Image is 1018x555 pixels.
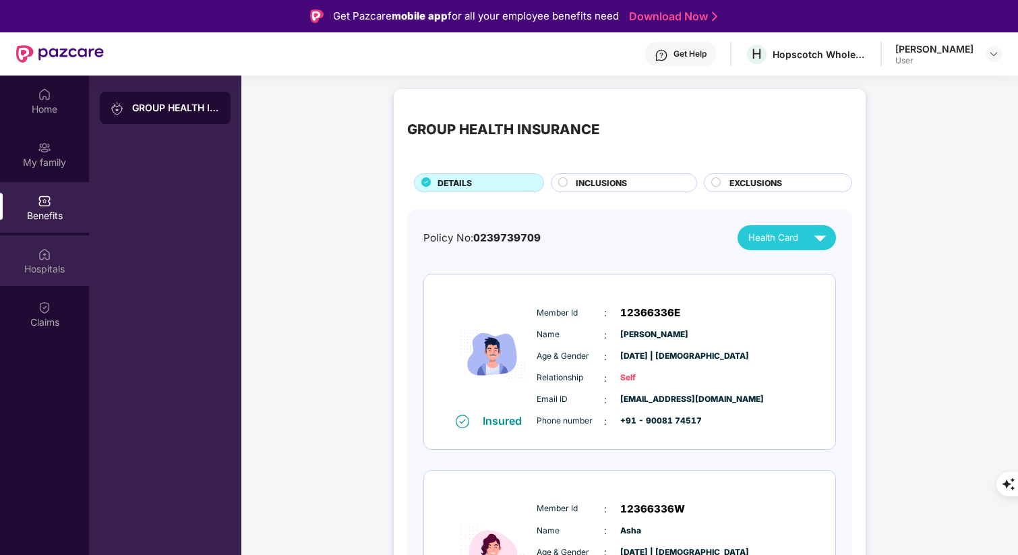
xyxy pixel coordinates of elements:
[895,55,974,66] div: User
[604,328,607,343] span: :
[423,230,541,246] div: Policy No:
[392,9,448,22] strong: mobile app
[132,101,220,115] div: GROUP HEALTH INSURANCE
[655,49,668,62] img: svg+xml;base64,PHN2ZyBpZD0iSGVscC0zMngzMiIgeG1sbnM9Imh0dHA6Ly93d3cudzMub3JnLzIwMDAvc3ZnIiB3aWR0aD...
[620,501,685,517] span: 12366336W
[438,177,472,189] span: DETAILS
[604,305,607,320] span: :
[604,371,607,386] span: :
[111,102,124,115] img: svg+xml;base64,PHN2ZyB3aWR0aD0iMjAiIGhlaWdodD0iMjAiIHZpZXdCb3g9IjAgMCAyMCAyMCIgZmlsbD0ibm9uZSIgeG...
[38,141,51,154] img: svg+xml;base64,PHN2ZyB3aWR0aD0iMjAiIGhlaWdodD0iMjAiIHZpZXdCb3g9IjAgMCAyMCAyMCIgZmlsbD0ibm9uZSIgeG...
[38,301,51,314] img: svg+xml;base64,PHN2ZyBpZD0iQ2xhaW0iIHhtbG5zPSJodHRwOi8vd3d3LnczLm9yZy8yMDAwL3N2ZyIgd2lkdGg9IjIwIi...
[38,194,51,208] img: svg+xml;base64,PHN2ZyBpZD0iQmVuZWZpdHMiIHhtbG5zPSJodHRwOi8vd3d3LnczLm9yZy8yMDAwL3N2ZyIgd2lkdGg9Ij...
[620,328,688,341] span: [PERSON_NAME]
[576,177,627,189] span: INCLUSIONS
[752,46,762,62] span: H
[620,305,680,321] span: 12366336E
[604,502,607,517] span: :
[537,328,604,341] span: Name
[537,350,604,363] span: Age & Gender
[748,231,798,245] span: Health Card
[988,49,999,59] img: svg+xml;base64,PHN2ZyBpZD0iRHJvcGRvd24tMzJ4MzIiIHhtbG5zPSJodHRwOi8vd3d3LnczLm9yZy8yMDAwL3N2ZyIgd2...
[620,415,688,428] span: +91 - 90081 74517
[16,45,104,63] img: New Pazcare Logo
[310,9,324,23] img: Logo
[483,414,530,428] div: Insured
[712,9,717,24] img: Stroke
[620,393,688,406] span: [EMAIL_ADDRESS][DOMAIN_NAME]
[729,177,782,189] span: EXCLUSIONS
[473,231,541,244] span: 0239739709
[629,9,713,24] a: Download Now
[452,295,533,413] img: icon
[738,225,836,250] button: Health Card
[604,414,607,429] span: :
[537,415,604,428] span: Phone number
[38,247,51,261] img: svg+xml;base64,PHN2ZyBpZD0iSG9zcGl0YWxzIiB4bWxucz0iaHR0cDovL3d3dy53My5vcmcvMjAwMC9zdmciIHdpZHRoPS...
[537,372,604,384] span: Relationship
[604,392,607,407] span: :
[38,88,51,101] img: svg+xml;base64,PHN2ZyBpZD0iSG9tZSIgeG1sbnM9Imh0dHA6Ly93d3cudzMub3JnLzIwMDAvc3ZnIiB3aWR0aD0iMjAiIG...
[537,502,604,515] span: Member Id
[620,372,688,384] span: Self
[620,525,688,537] span: Asha
[537,307,604,320] span: Member Id
[537,525,604,537] span: Name
[773,48,867,61] div: Hopscotch Wholesale Trading Private Limited
[604,523,607,538] span: :
[808,226,832,250] img: svg+xml;base64,PHN2ZyB4bWxucz0iaHR0cDovL3d3dy53My5vcmcvMjAwMC9zdmciIHZpZXdCb3g9IjAgMCAyNCAyNCIgd2...
[537,393,604,406] span: Email ID
[407,119,599,140] div: GROUP HEALTH INSURANCE
[333,8,619,24] div: Get Pazcare for all your employee benefits need
[673,49,707,59] div: Get Help
[895,42,974,55] div: [PERSON_NAME]
[620,350,688,363] span: [DATE] | [DEMOGRAPHIC_DATA]
[604,349,607,364] span: :
[456,415,469,428] img: svg+xml;base64,PHN2ZyB4bWxucz0iaHR0cDovL3d3dy53My5vcmcvMjAwMC9zdmciIHdpZHRoPSIxNiIgaGVpZ2h0PSIxNi...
